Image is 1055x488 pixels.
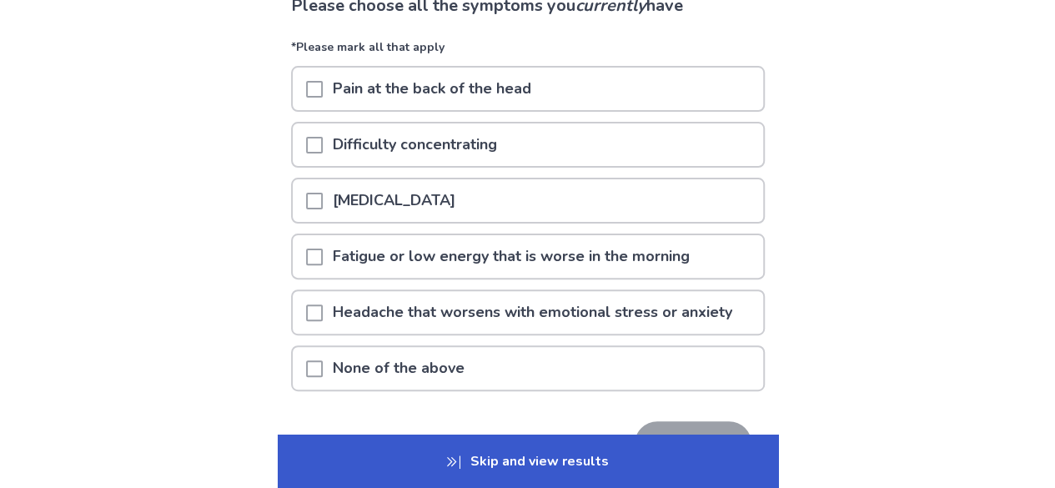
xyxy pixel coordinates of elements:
[323,291,742,334] p: Headache that worsens with emotional stress or anxiety
[635,421,751,466] button: Next
[323,123,507,166] p: Difficulty concentrating
[291,38,765,66] p: *Please mark all that apply
[278,435,778,488] p: Skip and view results
[323,179,465,222] p: [MEDICAL_DATA]
[323,235,700,278] p: Fatigue or low energy that is worse in the morning
[323,68,541,110] p: Pain at the back of the head
[323,347,475,390] p: None of the above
